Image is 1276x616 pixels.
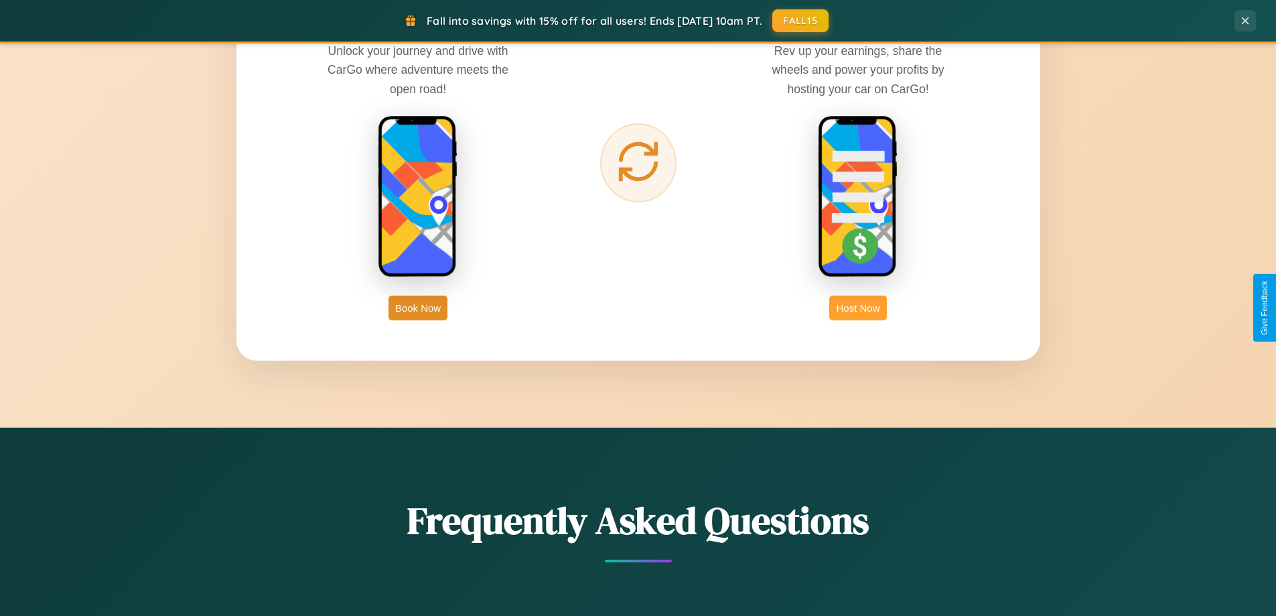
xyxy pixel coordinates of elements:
p: Unlock your journey and drive with CarGo where adventure meets the open road! [317,42,518,98]
h2: Frequently Asked Questions [236,495,1040,546]
img: rent phone [378,115,458,279]
img: host phone [818,115,898,279]
div: Give Feedback [1260,281,1269,335]
p: Rev up your earnings, share the wheels and power your profits by hosting your car on CarGo! [758,42,959,98]
button: FALL15 [772,9,829,32]
button: Host Now [829,296,886,320]
button: Book Now [388,296,447,320]
span: Fall into savings with 15% off for all users! Ends [DATE] 10am PT. [427,14,762,27]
